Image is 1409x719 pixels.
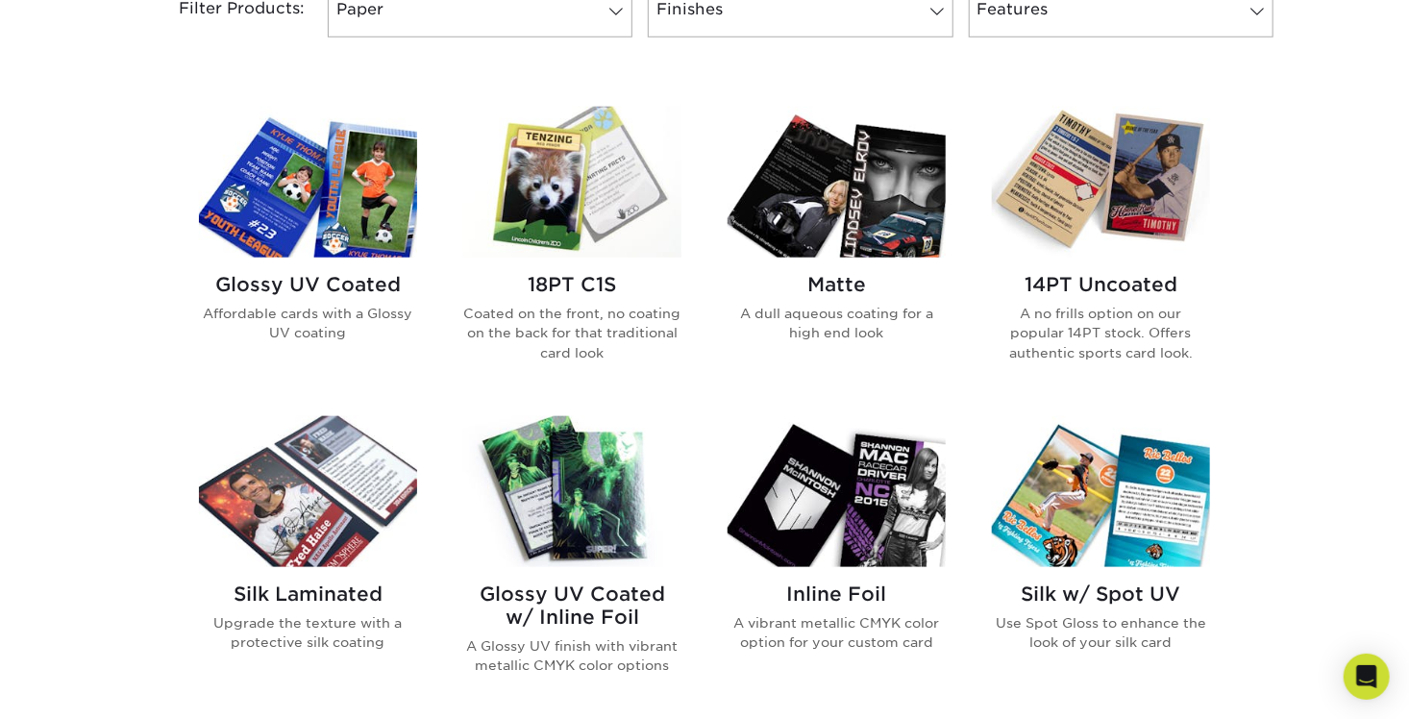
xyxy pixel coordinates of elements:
[992,416,1210,707] a: Silk w/ Spot UV Trading Cards Silk w/ Spot UV Use Spot Gloss to enhance the look of your silk card
[199,613,417,653] p: Upgrade the texture with a protective silk coating
[199,416,417,707] a: Silk Laminated Trading Cards Silk Laminated Upgrade the texture with a protective silk coating
[728,583,946,606] h2: Inline Foil
[992,583,1210,606] h2: Silk w/ Spot UV
[728,107,946,258] img: Matte Trading Cards
[463,636,681,676] p: A Glossy UV finish with vibrant metallic CMYK color options
[463,416,681,567] img: Glossy UV Coated w/ Inline Foil Trading Cards
[992,273,1210,296] h2: 14PT Uncoated
[992,304,1210,362] p: A no frills option on our popular 14PT stock. Offers authentic sports card look.
[199,583,417,606] h2: Silk Laminated
[1344,654,1390,700] div: Open Intercom Messenger
[199,304,417,343] p: Affordable cards with a Glossy UV coating
[199,107,417,393] a: Glossy UV Coated Trading Cards Glossy UV Coated Affordable cards with a Glossy UV coating
[728,107,946,393] a: Matte Trading Cards Matte A dull aqueous coating for a high end look
[199,107,417,258] img: Glossy UV Coated Trading Cards
[463,583,681,629] h2: Glossy UV Coated w/ Inline Foil
[728,416,946,707] a: Inline Foil Trading Cards Inline Foil A vibrant metallic CMYK color option for your custom card
[728,273,946,296] h2: Matte
[463,416,681,707] a: Glossy UV Coated w/ Inline Foil Trading Cards Glossy UV Coated w/ Inline Foil A Glossy UV finish ...
[992,416,1210,567] img: Silk w/ Spot UV Trading Cards
[199,273,417,296] h2: Glossy UV Coated
[728,304,946,343] p: A dull aqueous coating for a high end look
[463,107,681,258] img: 18PT C1S Trading Cards
[992,107,1210,258] img: 14PT Uncoated Trading Cards
[463,304,681,362] p: Coated on the front, no coating on the back for that traditional card look
[463,107,681,393] a: 18PT C1S Trading Cards 18PT C1S Coated on the front, no coating on the back for that traditional ...
[992,613,1210,653] p: Use Spot Gloss to enhance the look of your silk card
[199,416,417,567] img: Silk Laminated Trading Cards
[728,613,946,653] p: A vibrant metallic CMYK color option for your custom card
[728,416,946,567] img: Inline Foil Trading Cards
[463,273,681,296] h2: 18PT C1S
[992,107,1210,393] a: 14PT Uncoated Trading Cards 14PT Uncoated A no frills option on our popular 14PT stock. Offers au...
